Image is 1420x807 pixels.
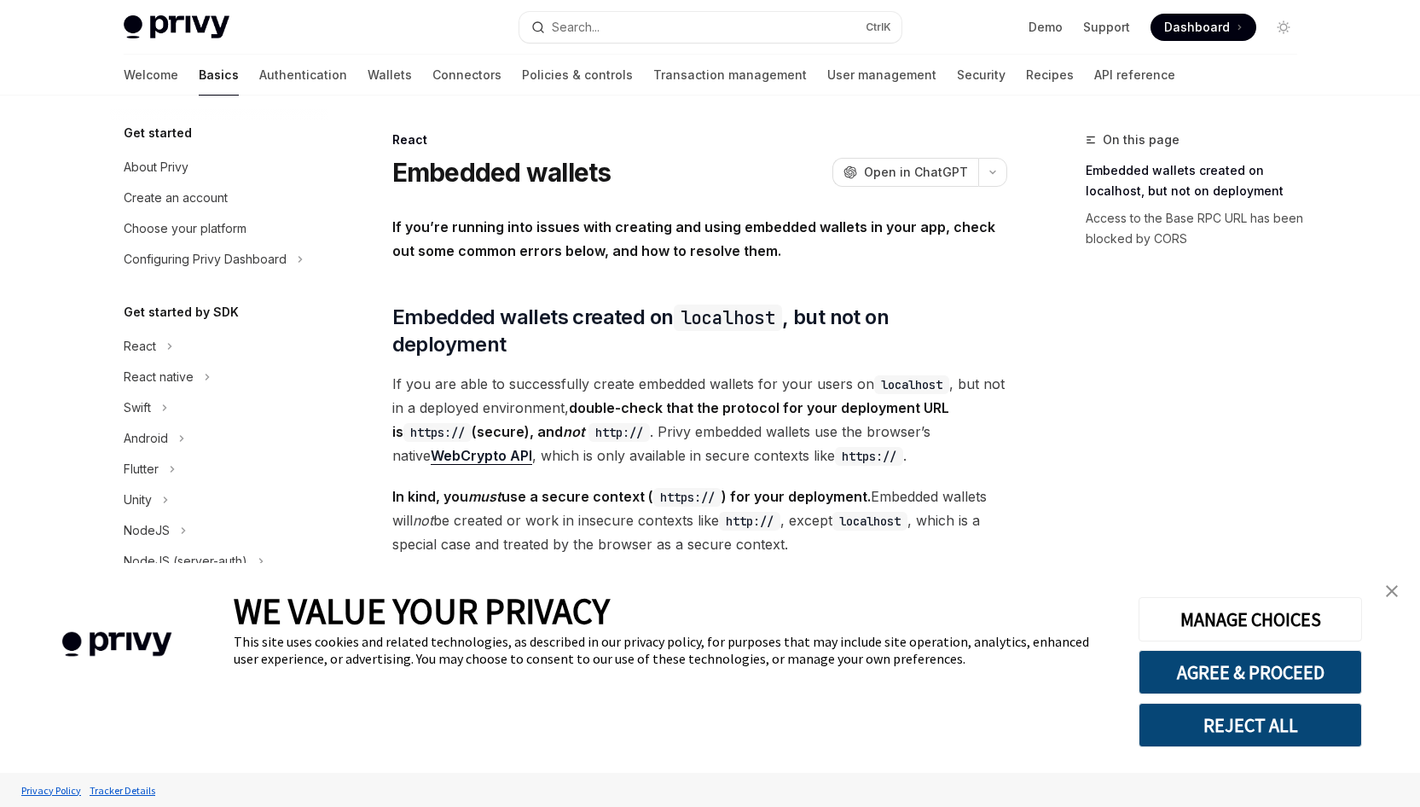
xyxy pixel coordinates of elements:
[835,447,903,466] code: https://
[1139,703,1362,747] button: REJECT ALL
[519,12,901,43] button: Open search
[124,428,168,449] div: Android
[110,244,328,275] button: Toggle Configuring Privy Dashboard section
[674,305,783,331] code: localhost
[124,188,228,208] div: Create an account
[1375,574,1409,608] a: close banner
[392,218,995,259] strong: If you’re running into issues with creating and using embedded wallets in your app, check out som...
[124,490,152,510] div: Unity
[17,775,85,805] a: Privacy Policy
[124,398,151,418] div: Swift
[403,423,472,442] code: https://
[653,55,807,96] a: Transaction management
[110,423,328,454] button: Toggle Android section
[26,607,208,682] img: company logo
[392,399,949,440] strong: double-check that the protocol for your deployment URL is (secure), and
[588,423,650,442] code: http://
[124,336,156,357] div: React
[110,152,328,183] a: About Privy
[1086,205,1311,253] a: Access to the Base RPC URL has been blocked by CORS
[1086,157,1311,205] a: Embedded wallets created on localhost, but not on deployment
[1026,55,1074,96] a: Recipes
[522,55,633,96] a: Policies & controls
[110,362,328,392] button: Toggle React native section
[392,304,1007,358] span: Embedded wallets created on , but not on deployment
[234,633,1113,667] div: This site uses cookies and related technologies, as described in our privacy policy, for purposes...
[124,459,159,479] div: Flutter
[124,520,170,541] div: NodeJS
[85,775,159,805] a: Tracker Details
[392,488,871,505] strong: In kind, you use a secure context ( ) for your deployment.
[866,20,891,34] span: Ctrl K
[124,157,188,177] div: About Privy
[199,55,239,96] a: Basics
[124,367,194,387] div: React native
[124,249,287,270] div: Configuring Privy Dashboard
[124,55,178,96] a: Welcome
[110,392,328,423] button: Toggle Swift section
[124,123,192,143] h5: Get started
[110,183,328,213] a: Create an account
[1103,130,1179,150] span: On this page
[392,372,1007,467] span: If you are able to successfully create embedded wallets for your users on , but not in a deployed...
[1139,597,1362,642] button: MANAGE CHOICES
[110,515,328,546] button: Toggle NodeJS section
[431,447,532,465] a: WebCrypto API
[1094,55,1175,96] a: API reference
[368,55,412,96] a: Wallets
[392,131,1007,148] div: React
[259,55,347,96] a: Authentication
[1150,14,1256,41] a: Dashboard
[874,375,949,394] code: localhost
[832,512,907,531] code: localhost
[432,55,501,96] a: Connectors
[1164,19,1230,36] span: Dashboard
[1139,650,1362,694] button: AGREE & PROCEED
[124,15,229,39] img: light logo
[124,551,247,572] div: NodeJS (server-auth)
[1029,19,1063,36] a: Demo
[110,331,328,362] button: Toggle React section
[1386,585,1398,597] img: close banner
[832,158,978,187] button: Open in ChatGPT
[719,512,780,531] code: http://
[392,485,1007,556] span: Embedded wallets will be created or work in insecure contexts like , except , which is a special ...
[234,589,610,633] span: WE VALUE YOUR PRIVACY
[552,17,600,38] div: Search...
[1083,19,1130,36] a: Support
[1270,14,1297,41] button: Toggle dark mode
[468,488,501,505] em: must
[110,454,328,485] button: Toggle Flutter section
[957,55,1006,96] a: Security
[413,512,433,529] em: not
[110,546,328,577] button: Toggle NodeJS (server-auth) section
[124,302,239,322] h5: Get started by SDK
[110,485,328,515] button: Toggle Unity section
[653,488,722,507] code: https://
[392,157,611,188] h1: Embedded wallets
[563,423,585,440] em: not
[864,164,968,181] span: Open in ChatGPT
[124,218,246,239] div: Choose your platform
[110,213,328,244] a: Choose your platform
[827,55,936,96] a: User management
